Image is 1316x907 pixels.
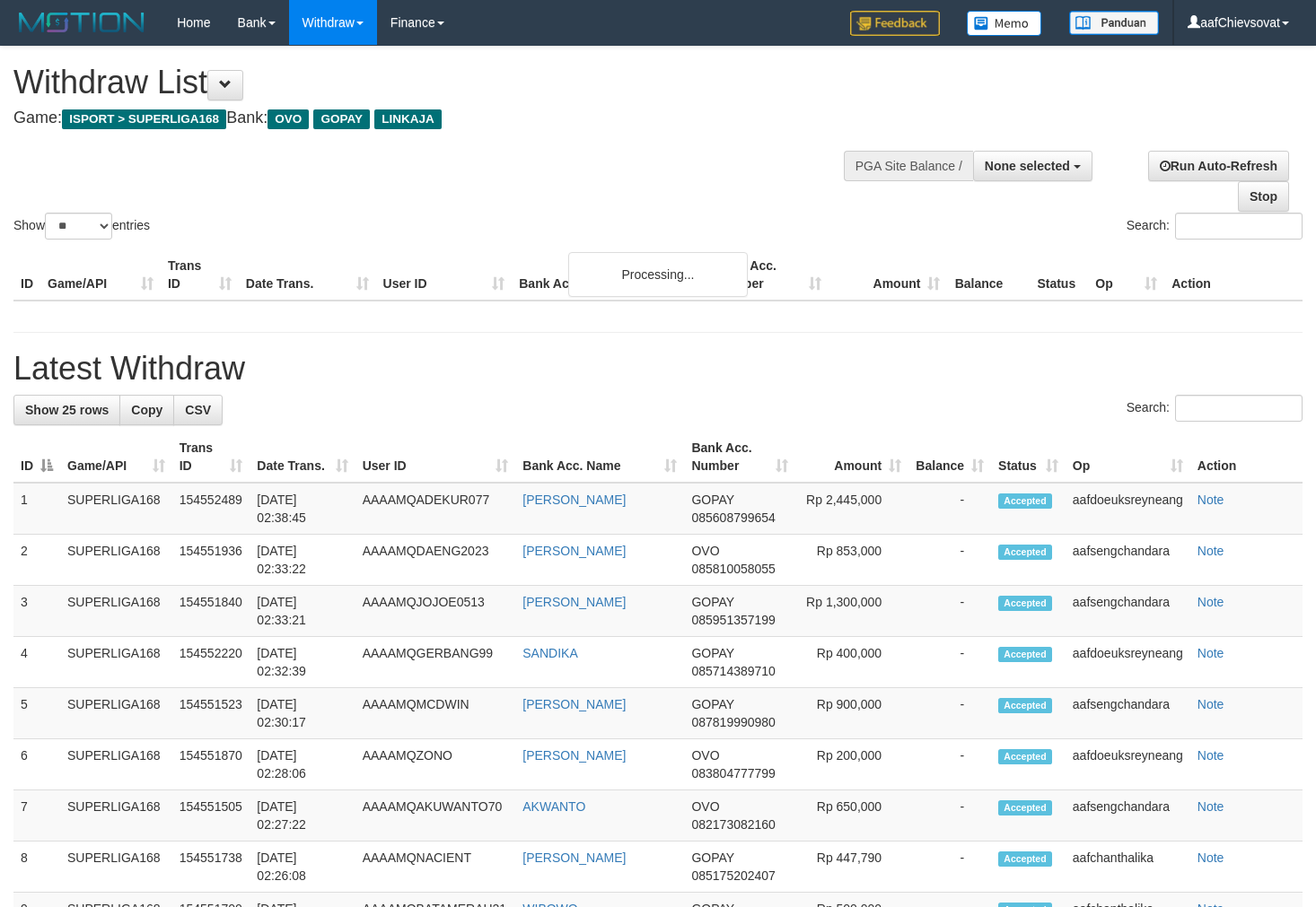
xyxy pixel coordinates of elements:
[908,842,991,893] td: -
[13,432,60,483] th: ID: activate to sort column descending
[172,790,250,842] td: 154551505
[691,697,733,711] span: GOPAY
[691,748,719,763] span: OVO
[13,213,150,240] label: Show entries
[161,249,239,301] th: Trans ID
[522,748,626,763] a: [PERSON_NAME]
[13,586,60,637] td: 3
[60,739,172,790] td: SUPERLIGA168
[998,647,1052,662] span: Accepted
[1066,483,1190,535] td: aafdoeuksreyneang
[40,249,161,301] th: Game/API
[795,637,908,688] td: Rp 400,000
[1198,850,1224,865] a: Note
[1148,151,1289,181] a: Run Auto-Refresh
[13,790,60,842] td: 7
[691,595,733,609] span: GOPAY
[13,109,859,127] h4: Game: Bank:
[250,535,355,586] td: [DATE] 02:33:22
[998,545,1052,560] span: Accepted
[313,109,370,129] span: GOPAY
[850,11,940,36] img: Feedback.jpg
[172,586,250,637] td: 154551840
[522,595,626,609] a: [PERSON_NAME]
[691,868,775,883] span: Copy 085175202407 to clipboard
[908,790,991,842] td: -
[250,739,355,790] td: [DATE] 02:28:06
[691,613,775,627] span: Copy 085951357199 to clipboard
[355,790,516,842] td: AAAAMQAKUWANTO70
[355,842,516,893] td: AAAAMQNACIENT
[691,664,775,678] span: Copy 085714389710 to clipboard
[1238,181,1289,212] a: Stop
[795,790,908,842] td: Rp 650,000
[795,535,908,586] td: Rp 853,000
[568,252,748,297] div: Processing...
[1066,637,1190,688] td: aafdoeuksreyneang
[844,151,973,181] div: PGA Site Balance /
[60,790,172,842] td: SUPERLIGA168
[355,739,516,790] td: AAAAMQZONO
[250,842,355,893] td: [DATE] 02:26:08
[691,493,733,507] span: GOPAY
[1198,748,1224,763] a: Note
[60,586,172,637] td: SUPERLIGA168
[691,544,719,558] span: OVO
[1198,544,1224,558] a: Note
[795,739,908,790] td: Rp 200,000
[60,688,172,739] td: SUPERLIGA168
[1066,790,1190,842] td: aafsengchandara
[250,483,355,535] td: [DATE] 02:38:45
[908,688,991,739] td: -
[998,596,1052,611] span: Accepted
[119,395,174,425] a: Copy
[131,403,162,417] span: Copy
[795,432,908,483] th: Amount: activate to sort column ascending
[973,151,1092,181] button: None selected
[374,109,442,129] span: LINKAJA
[60,432,172,483] th: Game/API: activate to sort column ascending
[172,535,250,586] td: 154551936
[1069,11,1159,35] img: panduan.png
[250,688,355,739] td: [DATE] 02:30:17
[1164,249,1303,301] th: Action
[522,697,626,711] a: [PERSON_NAME]
[829,249,948,301] th: Amount
[1066,688,1190,739] td: aafsengchandara
[1198,646,1224,660] a: Note
[998,749,1052,764] span: Accepted
[908,739,991,790] td: -
[376,249,513,301] th: User ID
[13,637,60,688] td: 4
[1088,249,1164,301] th: Op
[795,586,908,637] td: Rp 1,300,000
[691,766,775,781] span: Copy 083804777799 to clipboard
[998,800,1052,815] span: Accepted
[250,586,355,637] td: [DATE] 02:33:21
[1175,213,1303,240] input: Search:
[985,159,1070,173] span: None selected
[908,637,991,688] td: -
[908,432,991,483] th: Balance: activate to sort column ascending
[1066,739,1190,790] td: aafdoeuksreyneang
[991,432,1066,483] th: Status: activate to sort column ascending
[355,688,516,739] td: AAAAMQMCDWIN
[1066,432,1190,483] th: Op: activate to sort column ascending
[13,395,120,425] a: Show 25 rows
[691,715,775,729] span: Copy 087819990980 to clipboard
[13,249,40,301] th: ID
[60,637,172,688] td: SUPERLIGA168
[13,739,60,790] td: 6
[355,637,516,688] td: AAAAMQGERBANG99
[998,851,1052,867] span: Accepted
[1198,493,1224,507] a: Note
[998,698,1052,713] span: Accepted
[1198,595,1224,609] a: Note
[60,842,172,893] td: SUPERLIGA168
[13,9,150,36] img: MOTION_logo.png
[795,688,908,739] td: Rp 900,000
[691,817,775,832] span: Copy 082173082160 to clipboard
[13,65,859,100] h1: Withdraw List
[908,586,991,637] td: -
[1030,249,1088,301] th: Status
